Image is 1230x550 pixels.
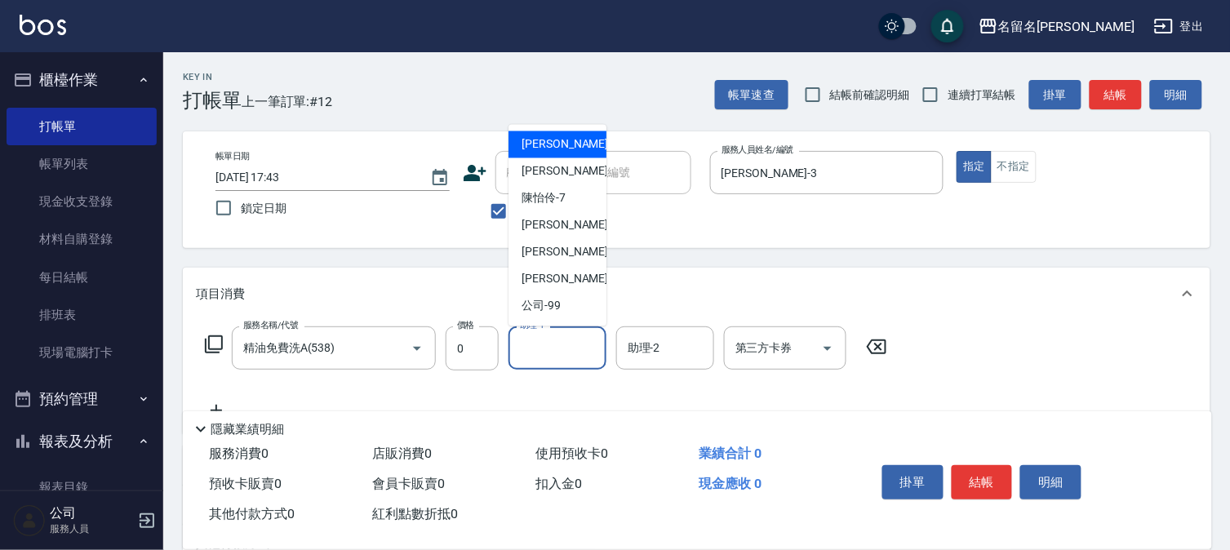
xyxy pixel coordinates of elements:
[815,335,841,361] button: Open
[372,506,458,521] span: 紅利點數折抵 0
[211,421,284,438] p: 隱藏業績明細
[699,476,762,491] span: 現金應收 0
[209,476,282,491] span: 預收卡販賣 0
[7,378,157,420] button: 預約管理
[952,465,1013,499] button: 結帳
[372,446,432,461] span: 店販消費 0
[7,59,157,101] button: 櫃檯作業
[957,151,992,183] button: 指定
[522,217,624,234] span: [PERSON_NAME] -21
[209,506,295,521] span: 其他付款方式 0
[50,521,133,536] p: 服務人員
[522,136,618,153] span: [PERSON_NAME] -1
[1020,465,1081,499] button: 明細
[7,108,157,145] a: 打帳單
[241,200,286,217] span: 鎖定日期
[50,505,133,521] h5: 公司
[948,86,1016,104] span: 連續打單結帳
[535,476,582,491] span: 扣入金 0
[830,86,910,104] span: 結帳前確認明細
[972,10,1141,43] button: 名留名[PERSON_NAME]
[13,504,46,537] img: Person
[715,80,788,110] button: 帳單速查
[215,164,414,191] input: YYYY/MM/DD hh:mm
[1148,11,1210,42] button: 登出
[209,446,269,461] span: 服務消費 0
[372,476,445,491] span: 會員卡販賣 0
[20,15,66,35] img: Logo
[196,286,245,303] p: 項目消費
[404,335,430,361] button: Open
[7,296,157,334] a: 排班表
[242,91,333,112] span: 上一筆訂單:#12
[1090,80,1142,110] button: 結帳
[1029,80,1081,110] button: 掛單
[7,220,157,258] a: 材料自購登錄
[7,420,157,463] button: 報表及分析
[991,151,1037,183] button: 不指定
[7,145,157,183] a: 帳單列表
[215,150,250,162] label: 帳單日期
[7,259,157,296] a: 每日結帳
[722,144,793,156] label: 服務人員姓名/編號
[7,183,157,220] a: 現金收支登錄
[243,319,298,331] label: 服務名稱/代號
[1150,80,1202,110] button: 明細
[183,268,1210,320] div: 項目消費
[535,446,608,461] span: 使用預收卡 0
[522,271,624,288] span: [PERSON_NAME] -22
[420,158,460,197] button: Choose date, selected date is 2025-09-08
[522,190,566,207] span: 陳怡伶 -7
[7,468,157,506] a: 報表目錄
[882,465,944,499] button: 掛單
[522,298,561,315] span: 公司 -99
[7,334,157,371] a: 現場電腦打卡
[522,163,618,180] span: [PERSON_NAME] -3
[998,16,1135,37] div: 名留名[PERSON_NAME]
[522,244,624,261] span: [PERSON_NAME] -22
[183,89,242,112] h3: 打帳單
[931,10,964,42] button: save
[457,319,474,331] label: 價格
[183,72,242,82] h2: Key In
[699,446,762,461] span: 業績合計 0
